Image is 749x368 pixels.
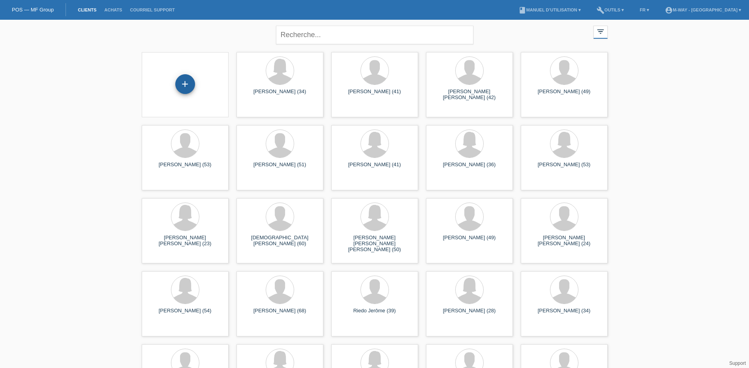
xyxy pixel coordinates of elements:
[527,88,601,101] div: [PERSON_NAME] (49)
[514,8,585,12] a: bookManuel d’utilisation ▾
[243,161,317,174] div: [PERSON_NAME] (51)
[518,6,526,14] i: book
[527,235,601,247] div: [PERSON_NAME] [PERSON_NAME] (24)
[596,27,605,36] i: filter_list
[74,8,100,12] a: Clients
[338,235,412,249] div: [PERSON_NAME] [PERSON_NAME] [PERSON_NAME] (50)
[243,88,317,101] div: [PERSON_NAME] (34)
[176,77,195,91] div: Enregistrer le client
[148,235,222,247] div: [PERSON_NAME] [PERSON_NAME] (23)
[338,308,412,320] div: Riedo Jerôme (39)
[432,308,507,320] div: [PERSON_NAME] (28)
[432,235,507,247] div: [PERSON_NAME] (49)
[243,235,317,247] div: [DEMOGRAPHIC_DATA][PERSON_NAME] (60)
[527,308,601,320] div: [PERSON_NAME] (34)
[432,161,507,174] div: [PERSON_NAME] (36)
[338,88,412,101] div: [PERSON_NAME] (41)
[276,26,473,44] input: Recherche...
[432,88,507,101] div: [PERSON_NAME] [PERSON_NAME] (42)
[593,8,628,12] a: buildOutils ▾
[636,8,653,12] a: FR ▾
[597,6,604,14] i: build
[100,8,126,12] a: Achats
[527,161,601,174] div: [PERSON_NAME] (53)
[148,161,222,174] div: [PERSON_NAME] (53)
[729,360,746,366] a: Support
[665,6,673,14] i: account_circle
[148,308,222,320] div: [PERSON_NAME] (54)
[12,7,54,13] a: POS — MF Group
[661,8,745,12] a: account_circlem-way - [GEOGRAPHIC_DATA] ▾
[126,8,178,12] a: Courriel Support
[243,308,317,320] div: [PERSON_NAME] (68)
[338,161,412,174] div: [PERSON_NAME] (41)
